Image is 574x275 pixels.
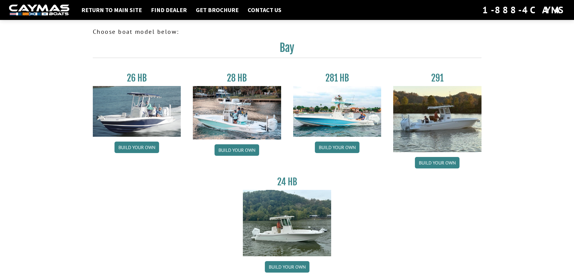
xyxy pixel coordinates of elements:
img: 291_Thumbnail.jpg [393,86,481,152]
p: Choose boat model below: [93,27,481,36]
a: Contact Us [245,6,284,14]
a: Build your own [315,142,359,153]
img: white-logo-c9c8dbefe5ff5ceceb0f0178aa75bf4bb51f6bca0971e226c86eb53dfe498488.png [9,5,69,16]
img: 28-hb-twin.jpg [293,86,381,137]
img: 28_hb_thumbnail_for_caymas_connect.jpg [193,86,281,139]
h2: Bay [93,41,481,58]
a: Build your own [215,144,259,156]
a: Find Dealer [148,6,190,14]
a: Build your own [415,157,460,168]
img: 24_HB_thumbnail.jpg [243,190,331,256]
a: Build your own [265,261,309,273]
a: Return to main site [78,6,145,14]
a: Build your own [114,142,159,153]
h3: 24 HB [243,176,331,187]
h3: 291 [393,72,481,84]
h3: 26 HB [93,72,181,84]
h3: 28 HB [193,72,281,84]
a: Get Brochure [193,6,242,14]
h3: 281 HB [293,72,381,84]
div: 1-888-4CAYMAS [482,3,565,17]
img: 26_new_photo_resized.jpg [93,86,181,137]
